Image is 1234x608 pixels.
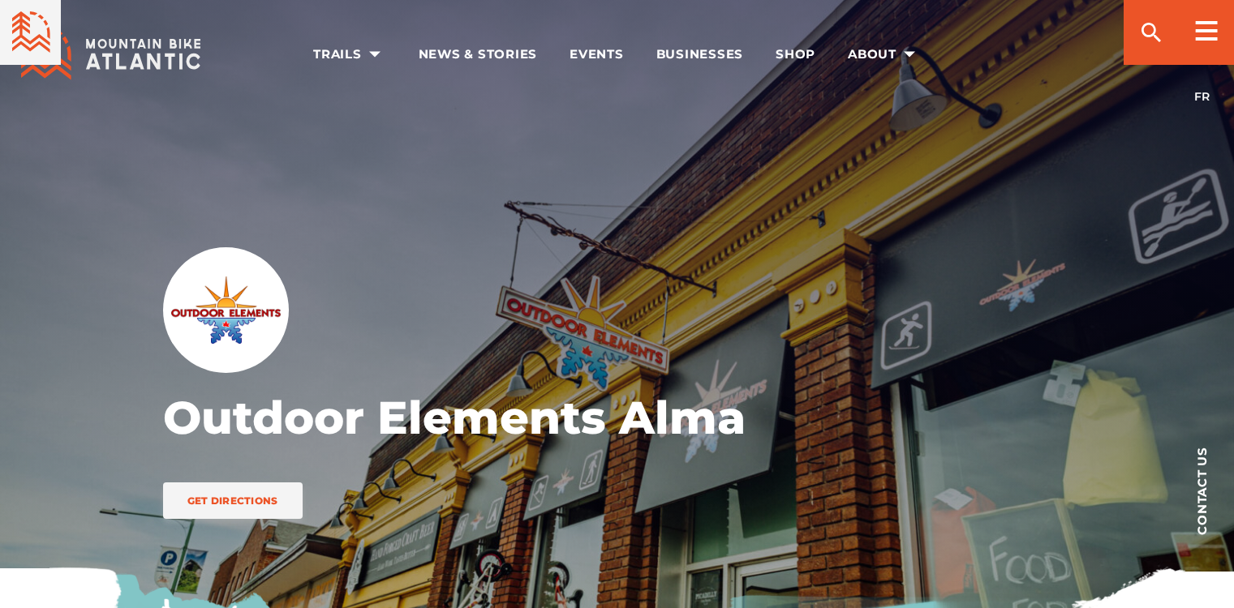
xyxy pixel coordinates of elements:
ion-icon: arrow dropdown [898,43,921,66]
span: Businesses [656,46,744,62]
img: Outdoor Elements Alma [171,276,281,344]
a: Get Directions [163,482,303,519]
span: News & Stories [419,46,538,62]
ion-icon: arrow dropdown [363,43,386,66]
span: Trails [313,46,386,62]
ion-icon: search [1138,19,1164,45]
a: Contact us [1169,422,1234,559]
span: About [848,46,921,62]
a: FR [1194,89,1210,104]
span: Shop [776,46,815,62]
span: Contact us [1196,447,1208,535]
span: Events [570,46,624,62]
h1: Outdoor Elements Alma [163,389,763,446]
span: Get Directions [187,495,278,507]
